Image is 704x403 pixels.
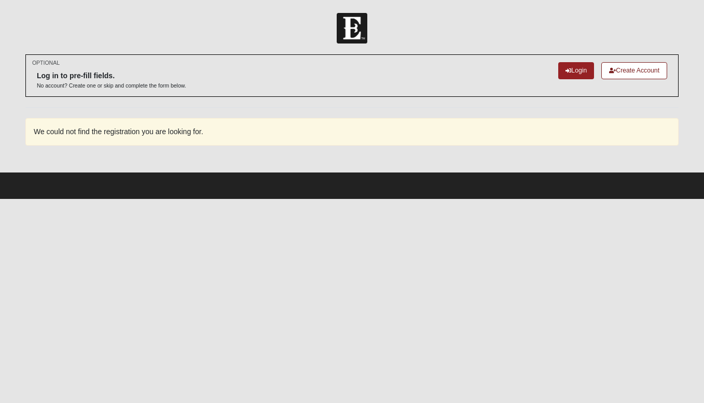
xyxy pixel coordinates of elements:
small: OPTIONAL [32,59,60,67]
a: Login [558,62,594,79]
span: We could not find the registration you are looking for. [34,127,203,136]
h6: Log in to pre-fill fields. [37,71,186,80]
img: Church of Eleven22 Logo [337,13,367,44]
p: No account? Create one or skip and complete the form below. [37,82,186,90]
a: Create Account [601,62,667,79]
